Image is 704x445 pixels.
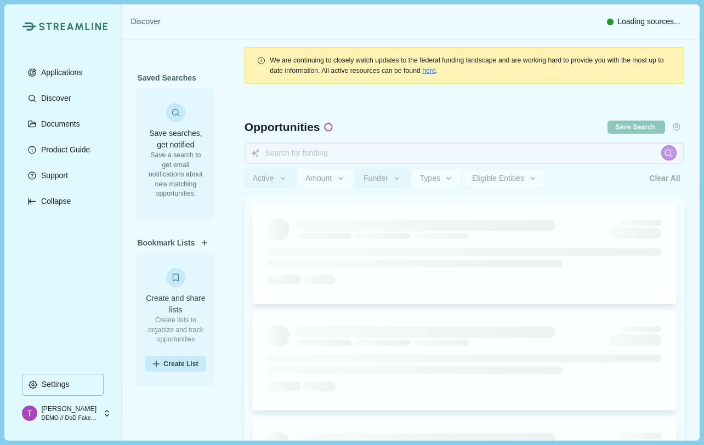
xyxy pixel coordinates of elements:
[130,16,160,27] a: Discover
[22,22,36,31] img: Streamline Climate Logo
[298,169,354,188] button: Amount
[22,22,104,31] a: Streamline Climate LogoStreamline Climate Logo
[472,174,524,183] span: Eligible Entities
[145,151,206,199] p: Save a search to get email notifications about new matching opportunities.
[145,356,206,372] button: Create List
[245,142,684,164] input: Search for funding
[270,55,672,76] div: .
[22,374,104,396] button: Settings
[37,197,71,206] p: Collapse
[41,414,97,423] p: DEMO // DoD Fake Company
[37,68,83,77] p: Applications
[617,16,680,27] span: Loading sources...
[137,237,195,249] span: Bookmark Lists
[22,406,37,421] img: profile picture
[145,316,206,345] p: Create lists to organize and track opportunities
[37,145,90,155] p: Product Guide
[464,169,546,188] button: Eligible Entities
[22,164,104,186] button: Support
[245,169,296,188] button: Active
[37,94,71,103] p: Discover
[306,174,332,183] span: Amount
[608,121,665,134] button: Save current search & filters
[645,169,684,188] button: Clear All
[364,174,388,183] span: Funder
[245,121,320,133] span: Opportunities
[22,374,104,400] a: Settings
[22,139,104,161] button: Product Guide
[412,169,462,188] button: Types
[41,404,97,414] p: [PERSON_NAME]
[253,174,274,183] span: Active
[22,61,104,83] button: Applications
[37,119,80,129] p: Documents
[22,113,104,135] button: Documents
[22,87,104,109] button: Discover
[137,72,196,84] span: Saved Searches
[39,22,108,31] img: Streamline Climate Logo
[37,171,68,180] p: Support
[420,174,440,183] span: Types
[270,56,663,74] span: We are continuing to closely watch updates to the federal funding landscape and are working hard ...
[145,293,206,316] h3: Create and share lists
[38,380,70,389] p: Settings
[22,190,104,212] button: Expand
[422,67,436,75] a: here
[356,169,410,188] button: Funder
[145,128,206,151] h3: Save searches, get notified
[669,119,684,135] button: Settings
